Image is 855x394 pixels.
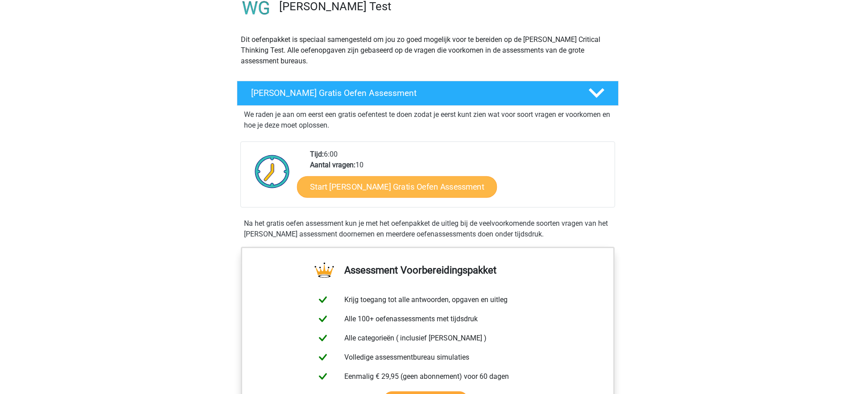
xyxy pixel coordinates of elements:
div: Na het gratis oefen assessment kun je met het oefenpakket de uitleg bij de veelvoorkomende soorte... [240,218,615,240]
b: Tijd: [310,150,324,158]
img: Klok [250,149,295,194]
b: Aantal vragen: [310,161,355,169]
a: [PERSON_NAME] Gratis Oefen Assessment [233,81,622,106]
a: Start [PERSON_NAME] Gratis Oefen Assessment [297,176,497,198]
p: We raden je aan om eerst een gratis oefentest te doen zodat je eerst kunt zien wat voor soort vra... [244,109,611,131]
div: 6:00 10 [303,149,614,207]
h4: [PERSON_NAME] Gratis Oefen Assessment [251,88,574,98]
p: Dit oefenpakket is speciaal samengesteld om jou zo goed mogelijk voor te bereiden op de [PERSON_N... [241,34,615,66]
